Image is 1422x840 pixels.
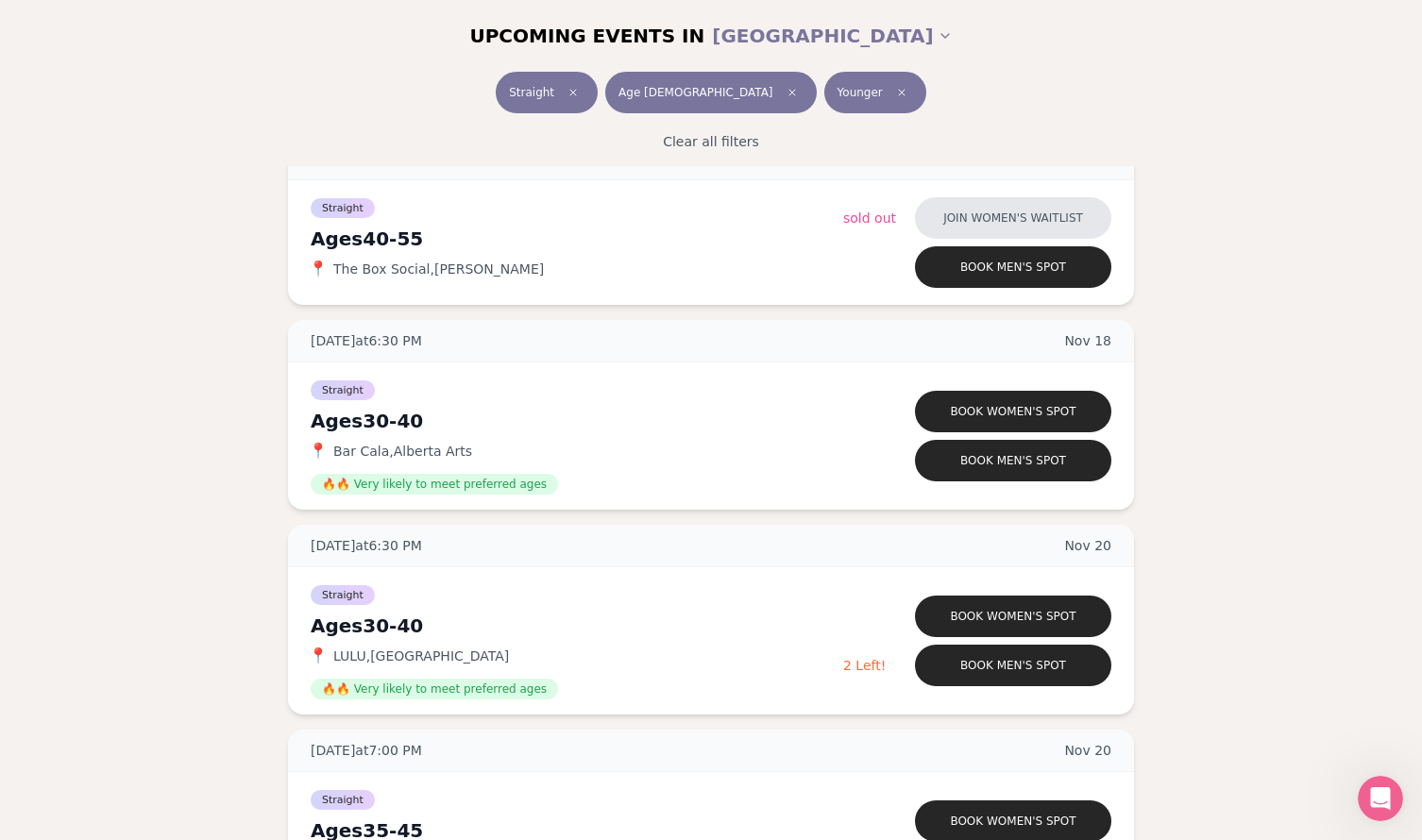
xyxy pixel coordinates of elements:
[333,260,544,278] span: The Box Social , [PERSON_NAME]
[333,647,509,665] span: LULU , [GEOGRAPHIC_DATA]
[311,613,843,639] div: Ages 30-40
[311,679,558,699] span: 🔥🔥 Very likely to meet preferred ages
[824,72,926,113] button: YoungerClear preference
[838,85,883,100] span: Younger
[311,408,843,434] div: Ages 30-40
[605,72,816,113] button: Age [DEMOGRAPHIC_DATA]Clear age
[843,210,896,226] span: Sold Out
[469,23,704,49] span: UPCOMING EVENTS IN
[311,741,422,760] span: [DATE] at 7:00 PM
[1064,741,1111,760] span: Nov 20
[496,72,598,113] button: StraightClear event type filter
[311,226,843,252] div: Ages 40-55
[311,648,326,664] span: 📍
[915,596,1111,637] button: Book women's spot
[333,442,472,461] span: Bar Cala , Alberta Arts
[311,536,422,555] span: [DATE] at 6:30 PM
[311,474,558,495] span: 🔥🔥 Very likely to meet preferred ages
[652,121,770,162] button: Clear all filters
[915,645,1111,686] button: Book men's spot
[915,197,1111,239] button: Join women's waitlist
[311,331,422,350] span: [DATE] at 6:30 PM
[311,444,326,459] span: 📍
[1064,331,1111,350] span: Nov 18
[311,585,375,605] span: Straight
[618,85,772,100] span: Age [DEMOGRAPHIC_DATA]
[509,85,554,100] span: Straight
[712,15,952,57] button: [GEOGRAPHIC_DATA]
[915,391,1111,432] button: Book women's spot
[1064,536,1111,555] span: Nov 20
[915,246,1111,288] button: Book men's spot
[311,198,375,218] span: Straight
[843,658,886,673] span: 2 Left!
[311,790,375,810] span: Straight
[311,261,326,277] span: 📍
[1358,776,1403,821] iframe: Intercom live chat
[781,81,804,104] span: Clear age
[562,81,584,104] span: Clear event type filter
[890,81,913,104] span: Clear preference
[311,380,375,400] span: Straight
[915,440,1111,481] button: Book men's spot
